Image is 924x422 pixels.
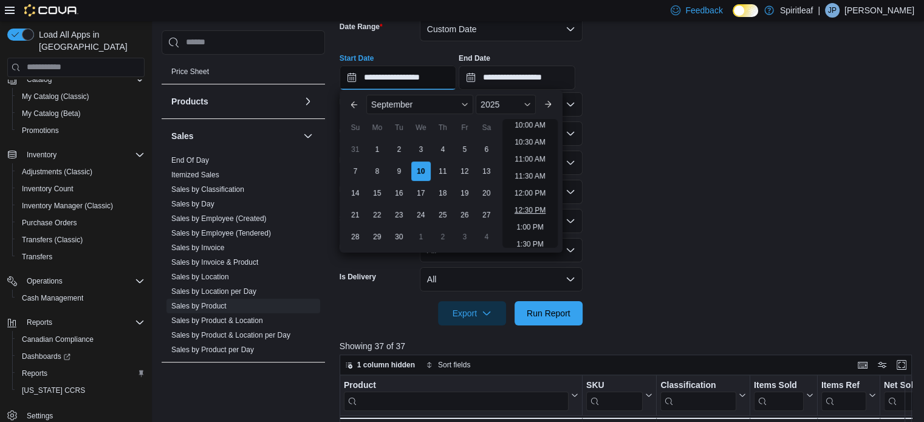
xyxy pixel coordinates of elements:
button: Custom Date [420,17,583,41]
span: Price Sheet [171,67,209,77]
div: Mo [368,118,387,137]
a: Sales by Invoice [171,243,224,252]
a: Sales by Location [171,273,229,281]
span: Sales by Invoice & Product [171,257,258,267]
li: 10:30 AM [510,135,550,149]
button: Product [344,379,578,410]
div: day-14 [346,183,365,203]
div: day-5 [455,140,474,159]
div: day-2 [389,140,409,159]
div: Classification [660,379,736,391]
div: Button. Open the month selector. September is currently selected. [366,95,473,114]
span: Load All Apps in [GEOGRAPHIC_DATA] [34,29,145,53]
span: Cash Management [17,291,145,305]
a: Sales by Product [171,302,227,310]
button: Display options [875,358,889,372]
a: Transfers [17,250,57,264]
a: Sales by Location per Day [171,287,256,296]
button: Export [438,301,506,325]
div: day-20 [477,183,496,203]
div: day-3 [455,227,474,247]
p: | [818,3,820,18]
button: Open list of options [566,100,575,109]
span: Catalog [22,72,145,87]
div: day-7 [346,162,365,181]
div: day-6 [477,140,496,159]
span: Promotions [17,123,145,138]
button: Classification [660,379,746,410]
span: 2025 [481,100,499,109]
div: day-26 [455,205,474,225]
span: Sort fields [438,360,470,370]
button: [US_STATE] CCRS [12,382,149,399]
span: My Catalog (Classic) [22,92,89,101]
button: Transfers [12,248,149,265]
button: My Catalog (Classic) [12,88,149,105]
button: 1 column hidden [340,358,420,372]
span: Operations [27,276,63,286]
span: Sales by Product & Location per Day [171,330,290,340]
a: Inventory Count [17,182,78,196]
div: day-17 [411,183,431,203]
span: Reports [22,315,145,330]
span: My Catalog (Beta) [22,109,81,118]
div: day-19 [455,183,474,203]
span: Transfers [22,252,52,262]
li: 1:30 PM [512,237,549,251]
a: Transfers (Classic) [17,233,87,247]
input: Dark Mode [733,4,758,17]
span: Sales by Product [171,301,227,311]
li: 11:30 AM [510,169,550,183]
button: Open list of options [566,158,575,168]
button: Reports [12,365,149,382]
span: [US_STATE] CCRS [22,386,85,395]
div: Button. Open the year selector. 2025 is currently selected. [476,95,536,114]
span: Transfers (Classic) [17,233,145,247]
a: Dashboards [17,349,75,364]
div: day-8 [368,162,387,181]
span: Feedback [685,4,722,16]
span: Promotions [22,126,59,135]
div: Items Ref [821,379,866,391]
a: Canadian Compliance [17,332,98,347]
button: Reports [2,314,149,331]
div: We [411,118,431,137]
a: Price Sheet [171,67,209,76]
div: Tu [389,118,409,137]
div: Fr [455,118,474,137]
span: September [371,100,412,109]
button: Next month [538,95,558,114]
div: day-18 [433,183,453,203]
span: Operations [22,274,145,288]
button: Reports [22,315,57,330]
div: day-12 [455,162,474,181]
div: SKU [586,379,643,391]
h3: Products [171,95,208,107]
li: 1:00 PM [512,220,549,234]
div: day-28 [346,227,365,247]
button: Cash Management [12,290,149,307]
div: Product [344,379,569,391]
button: Canadian Compliance [12,331,149,348]
button: Keyboard shortcuts [855,358,870,372]
a: [US_STATE] CCRS [17,383,90,398]
div: day-4 [433,140,453,159]
div: day-10 [411,162,431,181]
a: Promotions [17,123,64,138]
a: Sales by Employee (Tendered) [171,229,271,237]
button: Products [301,94,315,109]
div: day-23 [389,205,409,225]
div: Sa [477,118,496,137]
div: Sales [162,153,325,362]
span: Inventory Count [17,182,145,196]
div: day-2 [433,227,453,247]
div: day-27 [477,205,496,225]
span: JP [828,3,837,18]
span: Dashboards [22,352,70,361]
button: Enter fullscreen [894,358,909,372]
button: Promotions [12,122,149,139]
span: Itemized Sales [171,170,219,180]
span: Dark Mode [733,17,733,18]
a: Purchase Orders [17,216,82,230]
a: Cash Management [17,291,88,305]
